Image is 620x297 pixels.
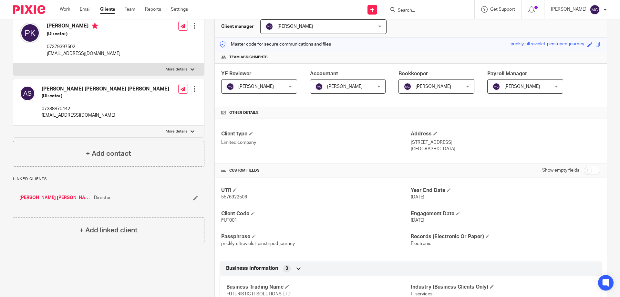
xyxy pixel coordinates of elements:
[221,195,247,199] span: 5576922506
[411,284,595,291] h4: Industry (Business Clients Only)
[404,83,411,90] img: svg%3E
[92,23,98,29] i: Primary
[47,23,120,31] h4: [PERSON_NAME]
[171,6,188,13] a: Settings
[20,86,35,101] img: svg%3E
[490,7,515,12] span: Get Support
[125,6,135,13] a: Team
[221,233,411,240] h4: Passphrase
[94,195,111,201] span: Director
[79,225,138,235] h4: + Add linked client
[327,84,363,89] span: [PERSON_NAME]
[504,84,540,89] span: [PERSON_NAME]
[542,167,579,174] label: Show empty fields
[166,129,187,134] p: More details
[19,195,91,201] a: [PERSON_NAME] [PERSON_NAME]
[411,195,424,199] span: [DATE]
[229,110,259,115] span: Other details
[145,6,161,13] a: Reports
[221,210,411,217] h4: Client Code
[221,71,252,76] span: YE Reviewer
[226,83,234,90] img: svg%3E
[221,187,411,194] h4: UTR
[487,71,527,76] span: Payroll Manager
[226,265,278,272] span: Business Information
[511,41,584,48] div: prickly-ultraviolet-pinstriped-journey
[285,265,288,272] span: 3
[100,6,115,13] a: Clients
[13,176,204,182] p: Linked clients
[411,146,600,152] p: [GEOGRAPHIC_DATA]
[80,6,90,13] a: Email
[411,292,432,296] span: IT services
[277,24,313,29] span: [PERSON_NAME]
[226,284,411,291] h4: Business Trading Name
[238,84,274,89] span: [PERSON_NAME]
[20,23,40,43] img: svg%3E
[411,139,600,146] p: [STREET_ADDRESS]
[13,5,45,14] img: Pixie
[492,83,500,90] img: svg%3E
[166,67,187,72] p: More details
[229,55,268,60] span: Team assignments
[42,93,169,99] h5: (Director)
[411,187,600,194] h4: Year End Date
[47,50,120,57] p: [EMAIL_ADDRESS][DOMAIN_NAME]
[60,6,70,13] a: Work
[590,5,600,15] img: svg%3E
[86,149,131,159] h4: + Add contact
[411,131,600,137] h4: Address
[42,106,169,112] p: 07388870442
[221,23,254,30] h3: Client manager
[551,6,586,13] p: [PERSON_NAME]
[397,8,455,14] input: Search
[416,84,451,89] span: [PERSON_NAME]
[221,168,411,173] h4: CUSTOM FIELDS
[265,23,273,30] img: svg%3E
[221,139,411,146] p: Limited company
[220,41,331,48] p: Master code for secure communications and files
[411,241,431,246] span: Electronic
[47,44,120,50] p: 07379397502
[411,218,424,223] span: [DATE]
[411,210,600,217] h4: Engagement Date
[221,241,295,246] span: prickly-ultraviolet-pinstriped-journey
[221,131,411,137] h4: Client type
[315,83,323,90] img: svg%3E
[310,71,338,76] span: Accountant
[42,112,169,119] p: [EMAIL_ADDRESS][DOMAIN_NAME]
[398,71,428,76] span: Bookkeeper
[47,31,120,37] h5: (Director)
[411,233,600,240] h4: Records (Electronic Or Paper)
[42,86,169,92] h4: [PERSON_NAME] [PERSON_NAME] [PERSON_NAME]
[221,218,237,223] span: FUT001
[226,292,291,296] span: FUTURISTIC IT SOLUTIONS LTD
